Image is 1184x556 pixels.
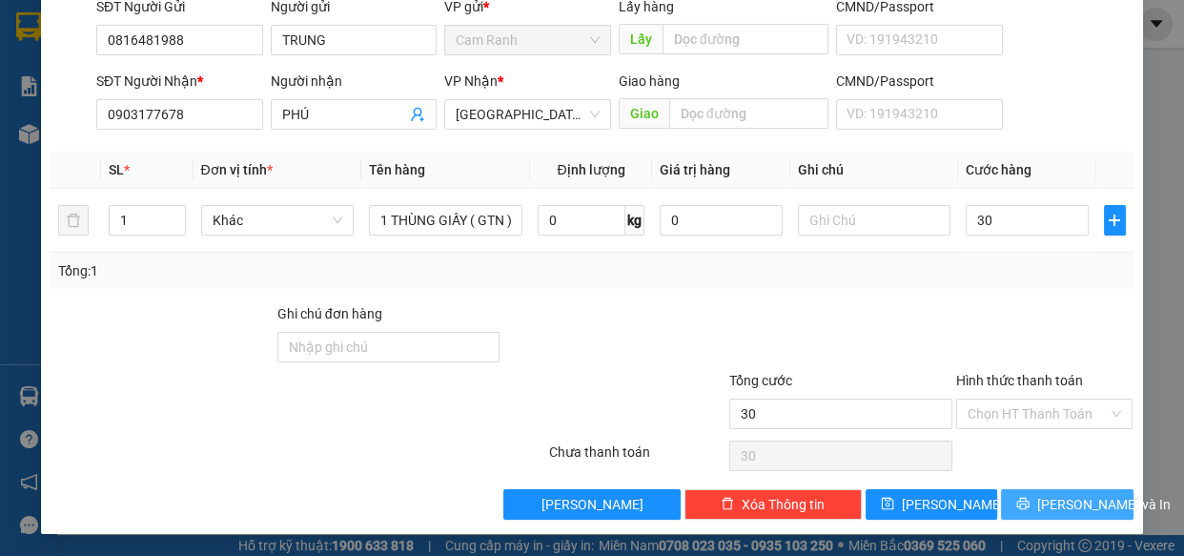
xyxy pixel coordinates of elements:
img: logo.jpg [207,24,253,70]
button: [PERSON_NAME] [503,489,681,520]
li: (c) 2017 [160,91,262,114]
button: plus [1104,205,1126,236]
span: Cước hàng [966,162,1031,177]
div: Người nhận [271,71,438,92]
span: Decrease Value [164,220,185,235]
span: Tên hàng [369,162,425,177]
span: Giao [619,98,669,129]
div: Chưa thanh toán [547,442,728,475]
span: [PERSON_NAME] [902,494,1004,515]
span: Khác [213,206,343,235]
b: [DOMAIN_NAME] [160,72,262,88]
span: Sài Gòn [456,100,600,129]
div: SĐT Người Nhận [96,71,263,92]
button: delete [58,205,89,236]
span: [PERSON_NAME] [541,494,643,515]
span: plus [1105,213,1125,228]
span: Cam Ranh [456,26,600,54]
span: Xóa Thông tin [742,494,825,515]
input: Dọc đường [669,98,828,129]
b: [PERSON_NAME] - Gửi khách hàng [117,28,190,183]
span: user-add [410,107,425,122]
b: [PERSON_NAME] - [PERSON_NAME] [24,123,108,312]
button: save[PERSON_NAME] [866,489,997,520]
span: [PERSON_NAME] và In [1037,494,1171,515]
span: Định lượng [557,162,624,177]
span: delete [721,497,734,512]
input: 0 [660,205,783,236]
button: deleteXóa Thông tin [684,489,862,520]
span: Lấy [619,24,663,54]
span: Tổng cước [729,373,792,388]
label: Ghi chú đơn hàng [277,306,382,321]
span: Increase Value [164,206,185,220]
span: kg [625,205,644,236]
span: printer [1016,497,1030,512]
span: Giao hàng [619,73,680,89]
input: Ghi chú đơn hàng [277,332,500,362]
button: printer[PERSON_NAME] và In [1001,489,1133,520]
span: Giá trị hàng [660,162,730,177]
span: VP Nhận [444,73,498,89]
span: up [170,209,181,220]
span: SL [109,162,124,177]
span: Đơn vị tính [201,162,273,177]
span: save [881,497,894,512]
label: Hình thức thanh toán [956,373,1083,388]
th: Ghi chú [790,152,959,189]
div: CMND/Passport [836,71,1003,92]
input: Ghi Chú [798,205,951,236]
input: VD: Bàn, Ghế [369,205,522,236]
div: Tổng: 1 [58,260,459,281]
span: down [170,222,181,234]
input: Dọc đường [663,24,828,54]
